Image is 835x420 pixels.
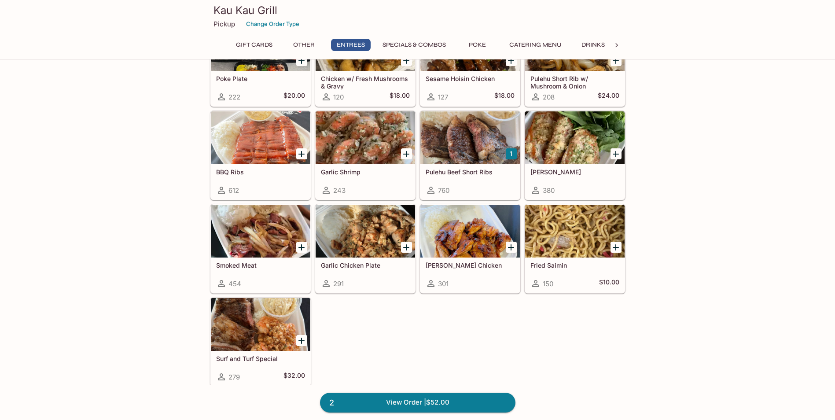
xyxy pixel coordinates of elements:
[378,39,451,51] button: Specials & Combos
[210,204,311,293] a: Smoked Meat454
[599,278,619,289] h5: $10.00
[321,168,410,176] h5: Garlic Shrimp
[283,372,305,382] h5: $32.00
[216,355,305,362] h5: Surf and Turf Special
[426,262,515,269] h5: [PERSON_NAME] Chicken
[420,18,520,71] div: Sesame Hoisin Chicken
[438,186,449,195] span: 760
[242,17,303,31] button: Change Order Type
[401,242,412,253] button: Add Garlic Chicken Plate
[458,39,497,51] button: Poke
[331,39,371,51] button: Entrees
[494,92,515,102] h5: $18.00
[525,18,625,71] div: Pulehu Short Rib w/ Mushroom & Onion
[333,186,346,195] span: 243
[438,280,449,288] span: 301
[525,204,625,293] a: Fried Saimin150$10.00
[506,148,517,159] button: Add Pulehu Beef Short Ribs
[543,93,555,101] span: 208
[530,75,619,89] h5: Pulehu Short Rib w/ Mushroom & Onion
[420,204,520,293] a: [PERSON_NAME] Chicken301
[228,93,240,101] span: 222
[213,4,622,17] h3: Kau Kau Grill
[420,18,520,107] a: Sesame Hoisin Chicken127$18.00
[296,55,307,66] button: Add Poke Plate
[216,262,305,269] h5: Smoked Meat
[543,280,553,288] span: 150
[504,39,566,51] button: Catering Menu
[211,205,310,258] div: Smoked Meat
[525,111,625,164] div: Garlic Ahi
[525,111,625,200] a: [PERSON_NAME]380
[228,186,239,195] span: 612
[333,93,344,101] span: 120
[530,168,619,176] h5: [PERSON_NAME]
[216,75,305,82] h5: Poke Plate
[401,148,412,159] button: Add Garlic Shrimp
[438,93,448,101] span: 127
[420,111,520,164] div: Pulehu Beef Short Ribs
[506,55,517,66] button: Add Sesame Hoisin Chicken
[211,18,310,71] div: Poke Plate
[611,148,622,159] button: Add Garlic Ahi
[401,55,412,66] button: Add Chicken w/ Fresh Mushrooms & Gravy
[216,168,305,176] h5: BBQ Ribs
[296,335,307,346] button: Add Surf and Turf Special
[426,168,515,176] h5: Pulehu Beef Short Ribs
[525,205,625,258] div: Fried Saimin
[228,280,241,288] span: 454
[390,92,410,102] h5: $18.00
[211,298,310,351] div: Surf and Turf Special
[611,55,622,66] button: Add Pulehu Short Rib w/ Mushroom & Onion
[211,111,310,164] div: BBQ Ribs
[321,75,410,89] h5: Chicken w/ Fresh Mushrooms & Gravy
[296,148,307,159] button: Add BBQ Ribs
[420,205,520,258] div: Teri Chicken
[315,204,416,293] a: Garlic Chicken Plate291
[315,18,416,107] a: Chicken w/ Fresh Mushrooms & Gravy120$18.00
[525,18,625,107] a: Pulehu Short Rib w/ Mushroom & Onion208$24.00
[543,186,555,195] span: 380
[333,280,344,288] span: 291
[611,242,622,253] button: Add Fried Saimin
[296,242,307,253] button: Add Smoked Meat
[210,298,311,387] a: Surf and Turf Special279$32.00
[231,39,277,51] button: Gift Cards
[213,20,235,28] p: Pickup
[284,39,324,51] button: Other
[598,92,619,102] h5: $24.00
[283,92,305,102] h5: $20.00
[324,397,339,409] span: 2
[426,75,515,82] h5: Sesame Hoisin Chicken
[315,111,416,200] a: Garlic Shrimp243
[574,39,613,51] button: Drinks
[506,242,517,253] button: Add Teri Chicken
[530,262,619,269] h5: Fried Saimin
[210,111,311,200] a: BBQ Ribs612
[210,18,311,107] a: Poke Plate222$20.00
[316,18,415,71] div: Chicken w/ Fresh Mushrooms & Gravy
[420,111,520,200] a: Pulehu Beef Short Ribs760
[321,262,410,269] h5: Garlic Chicken Plate
[320,393,515,412] a: 2View Order |$52.00
[316,205,415,258] div: Garlic Chicken Plate
[316,111,415,164] div: Garlic Shrimp
[228,373,240,381] span: 279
